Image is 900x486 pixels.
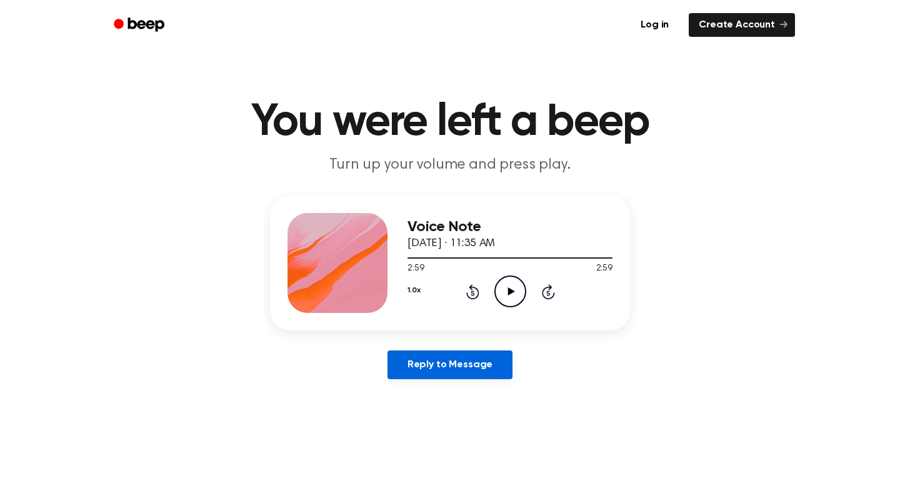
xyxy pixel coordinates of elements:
[407,219,612,236] h3: Voice Note
[596,262,612,275] span: 2:59
[628,11,681,39] a: Log in
[407,238,495,249] span: [DATE] · 11:35 AM
[407,262,424,275] span: 2:59
[387,350,512,379] a: Reply to Message
[407,280,420,301] button: 1.0x
[130,100,770,145] h1: You were left a beep
[689,13,795,37] a: Create Account
[105,13,176,37] a: Beep
[210,155,690,176] p: Turn up your volume and press play.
